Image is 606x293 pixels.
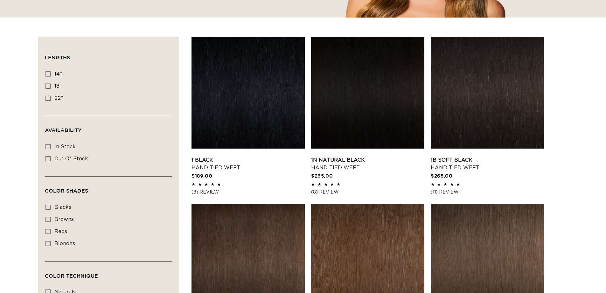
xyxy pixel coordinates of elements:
summary: Color Shades (0 selected) [45,177,172,200]
span: Color Technique [45,273,98,279]
span: 22" [54,96,63,101]
a: 1 Black Hand Tied Weft [192,156,305,172]
span: Availability [45,127,81,133]
summary: Lengths (0 selected) [45,43,172,66]
span: Out of stock [54,156,88,161]
summary: Color Technique (0 selected) [45,262,172,285]
span: reds [54,229,67,234]
summary: Availability (0 selected) [45,116,172,139]
span: blondes [54,241,75,246]
a: 1N Natural Black Hand Tied Weft [311,156,424,172]
a: 1B Soft Black Hand Tied Weft [431,156,544,172]
span: Color Shades [45,188,88,194]
span: 14" [54,71,62,77]
span: 18" [54,84,62,89]
span: blacks [54,205,71,210]
span: browns [54,217,74,222]
span: In stock [54,144,76,149]
span: Lengths [45,55,70,60]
